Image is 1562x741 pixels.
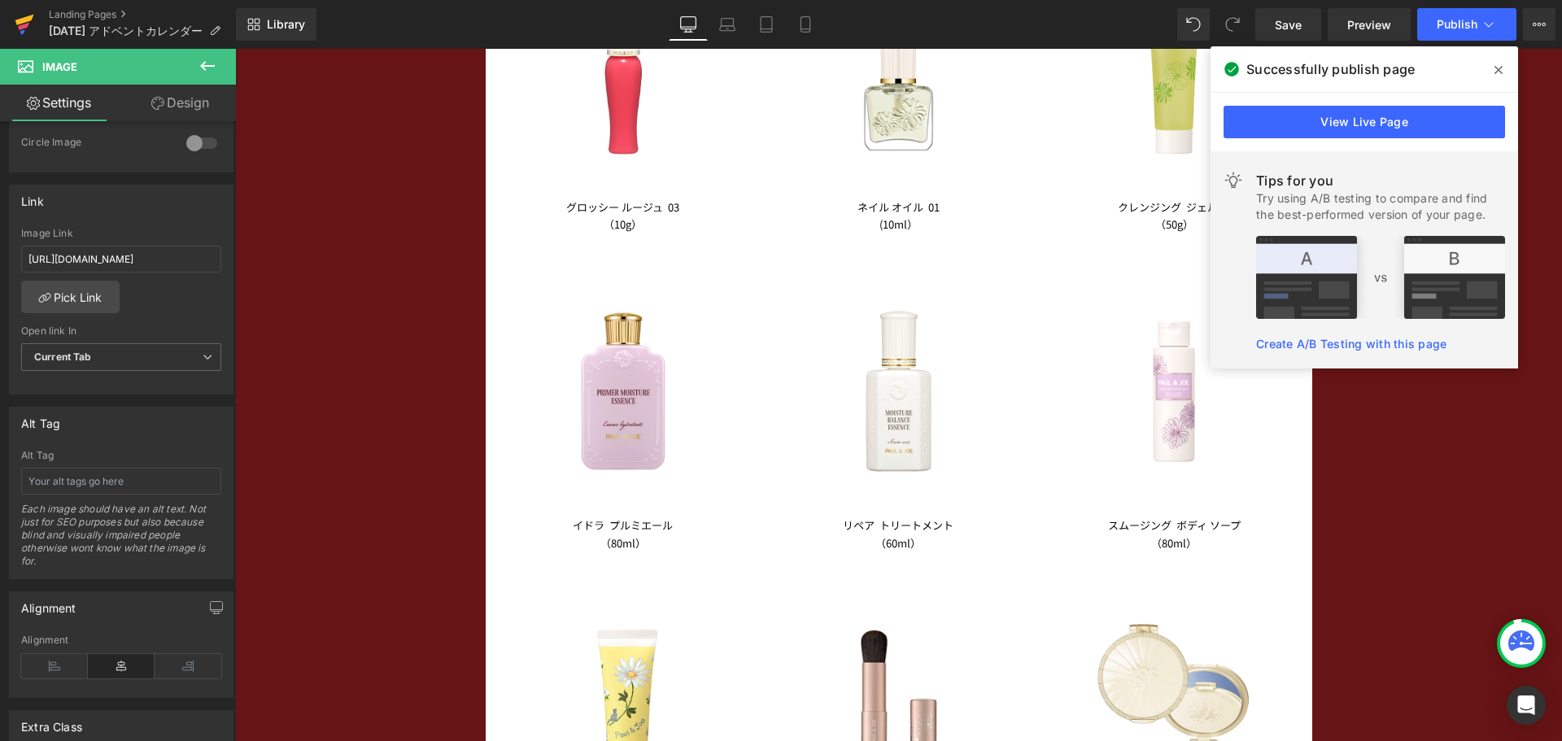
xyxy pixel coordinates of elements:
[21,185,44,208] div: Link
[34,351,92,363] b: Current Tab
[1275,16,1302,33] span: Save
[21,228,221,239] div: Image Link
[49,8,236,21] a: Landing Pages
[21,468,221,495] input: Your alt tags go here
[1347,16,1391,33] span: Preview
[49,24,203,37] span: [DATE] アドベントカレンダー
[236,8,316,41] a: New Library
[669,8,708,41] a: Desktop
[263,468,514,485] p: イドラ プルミエール
[267,17,305,32] span: Library
[1256,171,1505,190] div: Tips for you
[21,450,221,461] div: Alt Tag
[263,150,514,167] p: グロッシー ルージュ 03
[1417,8,1516,41] button: Publish
[263,486,514,503] p: （80ml）
[538,468,789,485] p: リペア トリートメント
[21,325,221,337] div: Open link In
[21,246,221,272] input: https://your-shop.myshopify.com
[42,60,77,73] span: Image
[1328,8,1411,41] a: Preview
[1224,106,1505,138] a: View Live Page
[121,85,239,121] a: Design
[1256,236,1505,319] img: tip.png
[814,486,1065,503] p: （80ml）
[1216,8,1249,41] button: Redo
[1177,8,1210,41] button: Undo
[21,281,120,313] a: Pick Link
[538,150,789,167] p: ネイル オイル 01
[263,167,514,184] p: （10g）
[1507,686,1546,725] div: Open Intercom Messenger
[1246,59,1415,79] span: Successfully publish page
[538,486,789,503] p: （60ml）
[1256,190,1505,223] div: Try using A/B testing to compare and find the best-performed version of your page.
[814,150,1065,167] p: クレンジング ジェル N
[21,634,221,646] div: Alignment
[1256,337,1446,351] a: Create A/B Testing with this page
[814,167,1065,184] p: （50g）
[708,8,747,41] a: Laptop
[21,503,221,578] div: Each image should have an alt text. Not just for SEO purposes but also because blind and visually...
[21,592,76,615] div: Alignment
[1523,8,1555,41] button: More
[21,408,60,430] div: Alt Tag
[1224,171,1243,190] img: light.svg
[538,167,789,184] p: (10ml）
[1437,18,1477,31] span: Publish
[814,468,1065,485] p: スムージング ボディ ソープ
[786,8,825,41] a: Mobile
[21,711,82,734] div: Extra Class
[747,8,786,41] a: Tablet
[21,136,170,153] div: Circle Image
